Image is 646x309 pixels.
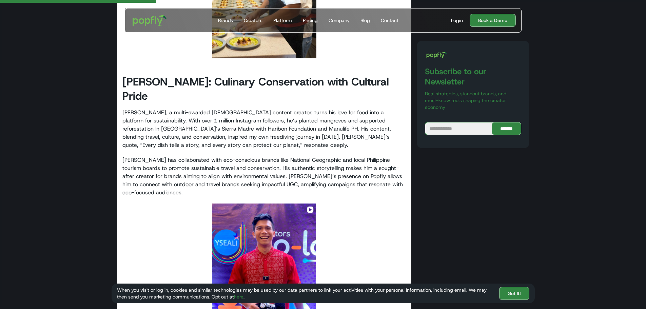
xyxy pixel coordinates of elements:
[329,17,350,24] div: Company
[122,75,389,103] strong: [PERSON_NAME]: Culinary Conservation with Cultural Pride
[215,8,236,32] a: Brands
[234,294,243,300] a: here
[218,17,233,24] div: Brands
[122,156,406,197] p: [PERSON_NAME] has collaborated with eco-conscious brands like National Geographic and local Phili...
[128,10,172,31] a: home
[241,8,265,32] a: Creators
[303,17,318,24] div: Pricing
[378,8,401,32] a: Contact
[451,17,463,24] div: Login
[326,8,352,32] a: Company
[300,8,320,32] a: Pricing
[273,17,292,24] div: Platform
[381,17,398,24] div: Contact
[122,109,406,149] p: [PERSON_NAME], a multi-awarded [DEMOGRAPHIC_DATA] content creator, turns his love for food into a...
[271,8,295,32] a: Platform
[470,14,516,27] a: Book a Demo
[360,17,370,24] div: Blog
[499,287,529,300] a: Got It!
[425,66,521,87] h3: Subscribe to our Newsletter
[425,122,521,135] form: Blog Subscribe
[117,287,494,300] div: When you visit or log in, cookies and similar technologies may be used by our data partners to li...
[244,17,262,24] div: Creators
[358,8,373,32] a: Blog
[448,17,466,24] a: Login
[425,90,521,111] p: Real strategies, standout brands, and must-know tools shaping the creator economy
